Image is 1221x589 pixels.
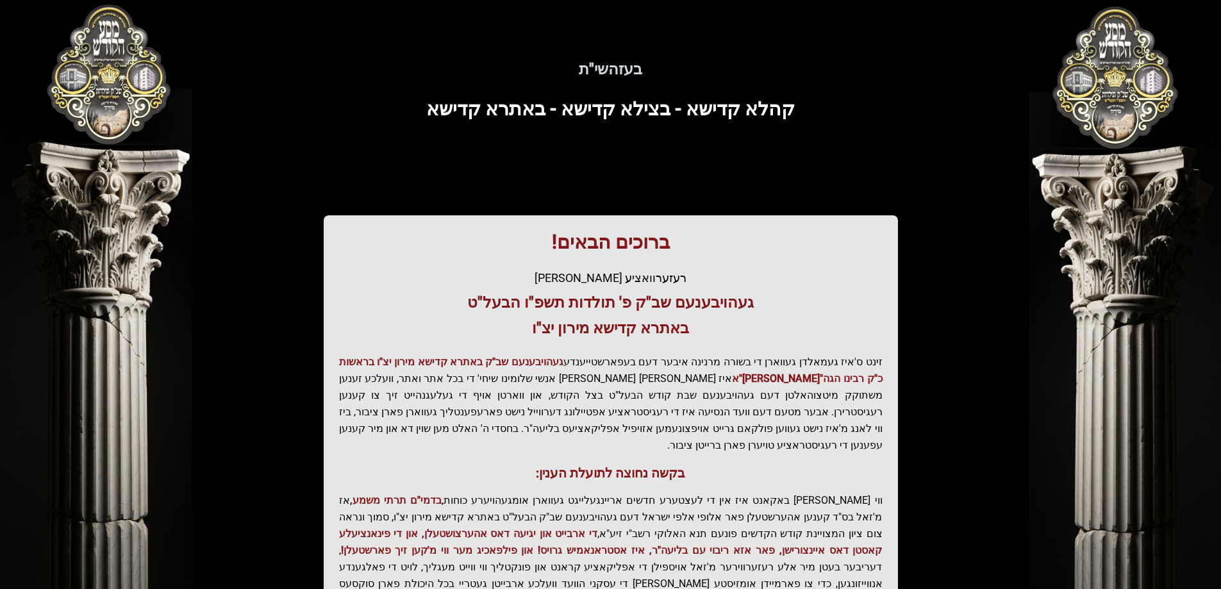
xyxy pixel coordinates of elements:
span: די ארבייט און יגיעה דאס אהערצושטעלן, און די פינאנציעלע קאסטן דאס איינצורישן, פאר אזא ריבוי עם בלי... [339,527,883,556]
div: רעזערוואציע [PERSON_NAME] [339,269,883,287]
h3: געהויבענעם שב"ק פ' תולדות תשפ"ו הבעל"ט [339,292,883,313]
h3: בקשה נחוצה לתועלת הענין: [339,464,883,482]
h1: ברוכים הבאים! [339,231,883,254]
span: קהלא קדישא - בצילא קדישא - באתרא קדישא [426,97,795,120]
span: בדמי"ם תרתי משמע, [350,494,442,506]
h3: באתרא קדישא מירון יצ"ו [339,318,883,338]
h5: בעזהשי"ת [221,59,1001,79]
p: זינט ס'איז געמאלדן געווארן די בשורה מרנינה איבער דעם בעפארשטייענדע איז [PERSON_NAME] [PERSON_NAME... [339,354,883,454]
span: געהויבענעם שב"ק באתרא קדישא מירון יצ"ו בראשות כ"ק רבינו הגה"[PERSON_NAME]"א [339,356,883,385]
